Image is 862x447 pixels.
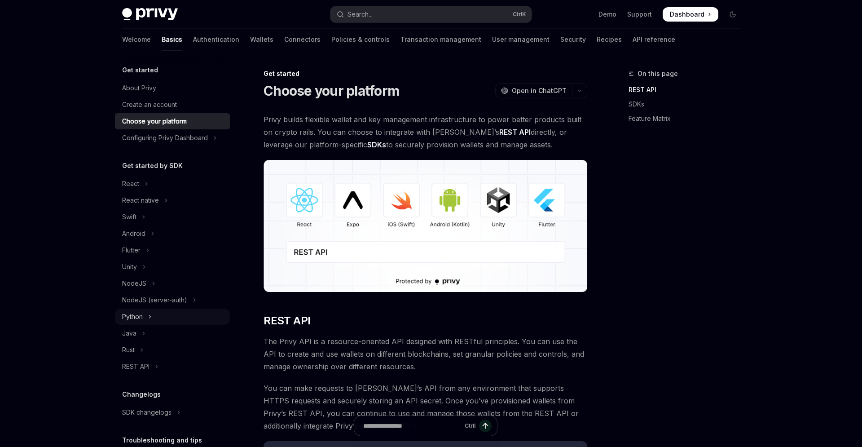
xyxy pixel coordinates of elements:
[115,309,230,325] button: Toggle Python section
[122,345,135,355] div: Rust
[627,10,652,19] a: Support
[663,7,718,22] a: Dashboard
[122,328,136,339] div: Java
[115,358,230,375] button: Toggle REST API section
[122,8,178,21] img: dark logo
[367,140,386,149] strong: SDKs
[400,29,481,50] a: Transaction management
[122,83,156,93] div: About Privy
[162,29,182,50] a: Basics
[499,128,531,137] strong: REST API
[115,259,230,275] button: Toggle Unity section
[629,97,747,111] a: SDKs
[264,160,587,292] img: images/Platform2.png
[122,65,158,75] h5: Get started
[115,113,230,129] a: Choose your platform
[115,292,230,308] button: Toggle NodeJS (server-auth) section
[115,275,230,292] button: Toggle NodeJS section
[122,116,187,127] div: Choose your platform
[264,113,587,151] span: Privy builds flexible wallet and key management infrastructure to power better products built on ...
[330,6,532,22] button: Open search
[193,29,239,50] a: Authentication
[331,29,390,50] a: Policies & controls
[264,314,310,328] span: REST API
[122,389,161,400] h5: Changelogs
[122,160,183,171] h5: Get started by SDK
[122,295,187,305] div: NodeJS (server-auth)
[670,10,704,19] span: Dashboard
[122,361,150,372] div: REST API
[122,195,159,206] div: React native
[264,83,399,99] h1: Choose your platform
[479,420,492,432] button: Send message
[122,133,208,143] div: Configuring Privy Dashboard
[513,11,526,18] span: Ctrl K
[347,9,373,20] div: Search...
[512,86,567,95] span: Open in ChatGPT
[122,435,202,446] h5: Troubleshooting and tips
[638,68,678,79] span: On this page
[122,178,139,189] div: React
[115,192,230,208] button: Toggle React native section
[115,242,230,258] button: Toggle Flutter section
[597,29,622,50] a: Recipes
[122,311,143,322] div: Python
[115,342,230,358] button: Toggle Rust section
[284,29,321,50] a: Connectors
[629,111,747,126] a: Feature Matrix
[629,83,747,97] a: REST API
[122,278,146,289] div: NodeJS
[363,416,461,436] input: Ask a question...
[115,97,230,113] a: Create an account
[122,29,151,50] a: Welcome
[122,99,177,110] div: Create an account
[115,226,230,242] button: Toggle Android section
[122,261,137,272] div: Unity
[264,335,587,373] span: The Privy API is a resource-oriented API designed with RESTful principles. You can use the API to...
[250,29,273,50] a: Wallets
[115,404,230,420] button: Toggle SDK changelogs section
[495,83,572,98] button: Open in ChatGPT
[560,29,586,50] a: Security
[122,228,145,239] div: Android
[115,176,230,192] button: Toggle React section
[115,209,230,225] button: Toggle Swift section
[122,212,136,222] div: Swift
[122,407,172,418] div: SDK changelogs
[598,10,616,19] a: Demo
[115,325,230,341] button: Toggle Java section
[726,7,740,22] button: Toggle dark mode
[115,80,230,96] a: About Privy
[115,130,230,146] button: Toggle Configuring Privy Dashboard section
[264,382,587,432] span: You can make requests to [PERSON_NAME]’s API from any environment that supports HTTPS requests an...
[264,69,587,78] div: Get started
[633,29,675,50] a: API reference
[492,29,550,50] a: User management
[122,245,141,256] div: Flutter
